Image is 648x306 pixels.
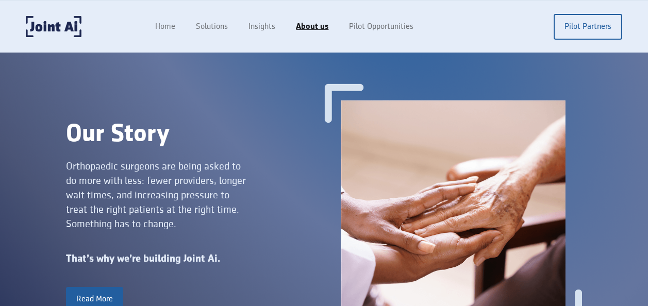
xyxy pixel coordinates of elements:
[554,14,622,40] a: Pilot Partners
[66,159,246,231] div: Orthopaedic surgeons are being asked to do more with less: fewer providers, longer wait times, an...
[145,17,186,37] a: Home
[339,17,424,37] a: Pilot Opportunities
[26,16,81,37] a: home
[186,17,238,37] a: Solutions
[238,17,286,37] a: Insights
[286,17,339,37] a: About us
[66,252,324,266] div: That’s why we’re building Joint Ai.
[66,120,324,149] div: Our Story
